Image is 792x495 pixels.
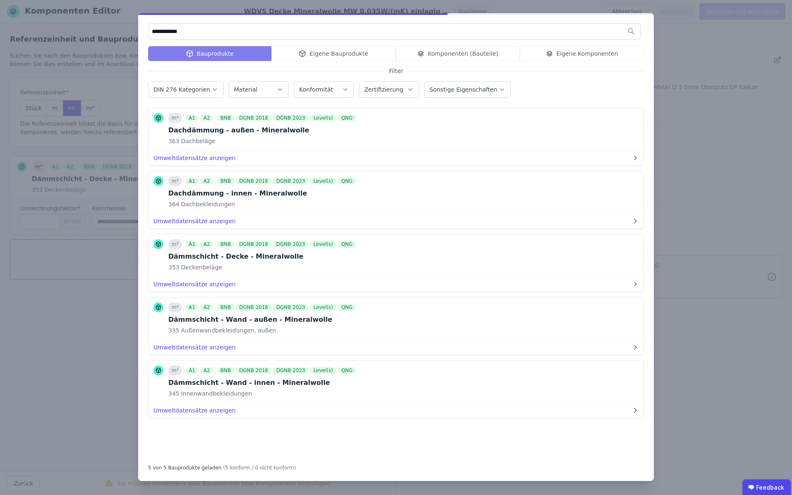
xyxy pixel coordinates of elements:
[186,178,199,184] div: A1
[168,113,182,123] div: m³
[168,176,182,186] div: m³
[273,304,309,311] div: DGNB 2023
[236,304,271,311] div: DGNB 2018
[148,340,643,355] button: Umweltdatensätze anzeigen
[424,82,510,97] button: Sonstige Eigenschaften
[338,241,356,247] div: QNG
[148,214,643,229] button: Umweltdatensätze anzeigen
[200,241,213,247] div: A2
[338,178,356,184] div: QNG
[179,263,222,271] span: Deckenbeläge
[236,115,271,121] div: DGNB 2018
[148,151,643,165] button: Umweltdatensätze anzeigen
[273,115,309,121] div: DGNB 2023
[179,389,252,398] span: Innenwandbekleidungen
[338,367,356,374] div: QNG
[234,86,259,93] label: Material
[148,82,223,97] button: DIN 276 Kategorien
[310,178,336,184] div: Level(s)
[236,178,271,184] div: DGNB 2018
[153,86,212,93] label: DIN 276 Kategorien
[273,241,309,247] div: DGNB 2023
[168,137,179,145] span: 363
[186,367,199,374] div: A1
[168,239,182,249] div: m³
[236,241,271,247] div: DGNB 2018
[168,189,358,198] div: Dachdämmung - innen - Mineralwolle
[179,200,235,208] span: Dachbekleidungen
[310,304,336,311] div: Level(s)
[186,304,199,311] div: A1
[200,178,213,184] div: A2
[179,137,215,145] span: Dachbeläge
[168,315,358,325] div: Dämmschicht - Wand - außen - Mineralwolle
[429,86,499,93] label: Sonstige Eigenschaften
[168,263,179,271] span: 353
[217,115,234,121] div: BNB
[200,367,213,374] div: A2
[229,82,288,97] button: Material
[310,367,336,374] div: Level(s)
[310,115,336,121] div: Level(s)
[299,86,335,93] label: Konformität
[338,115,356,121] div: QNG
[236,367,271,374] div: DGNB 2018
[186,115,199,121] div: A1
[168,125,358,135] div: Dachdämmung - außen - Mineralwolle
[359,82,419,97] button: Zertifizierung
[200,304,213,311] div: A2
[294,82,354,97] button: Konformität
[223,461,296,471] div: (5 konform / 0 nicht konform)
[168,365,182,375] div: m³
[217,304,234,311] div: BNB
[168,389,179,398] span: 345
[338,304,356,311] div: QNG
[186,241,199,247] div: A1
[179,326,276,335] span: Außenwandbekleidungen, außen
[310,241,336,247] div: Level(s)
[217,178,234,184] div: BNB
[168,302,182,312] div: m³
[273,367,309,374] div: DGNB 2023
[148,461,222,471] div: 5 von 5 Bauprodukte geladen
[364,86,405,93] label: Zertifizierung
[148,403,643,418] button: Umweltdatensätze anzeigen
[168,252,358,262] div: Dämmschicht - Decke - Mineralwolle
[273,178,309,184] div: DGNB 2023
[168,326,179,335] span: 335
[148,277,643,292] button: Umweltdatensätze anzeigen
[217,367,234,374] div: BNB
[200,115,213,121] div: A2
[217,241,234,247] div: BNB
[168,200,179,208] span: 364
[168,378,358,388] div: Dämmschicht - Wand - innen - Mineralwolle
[384,67,408,75] span: Filter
